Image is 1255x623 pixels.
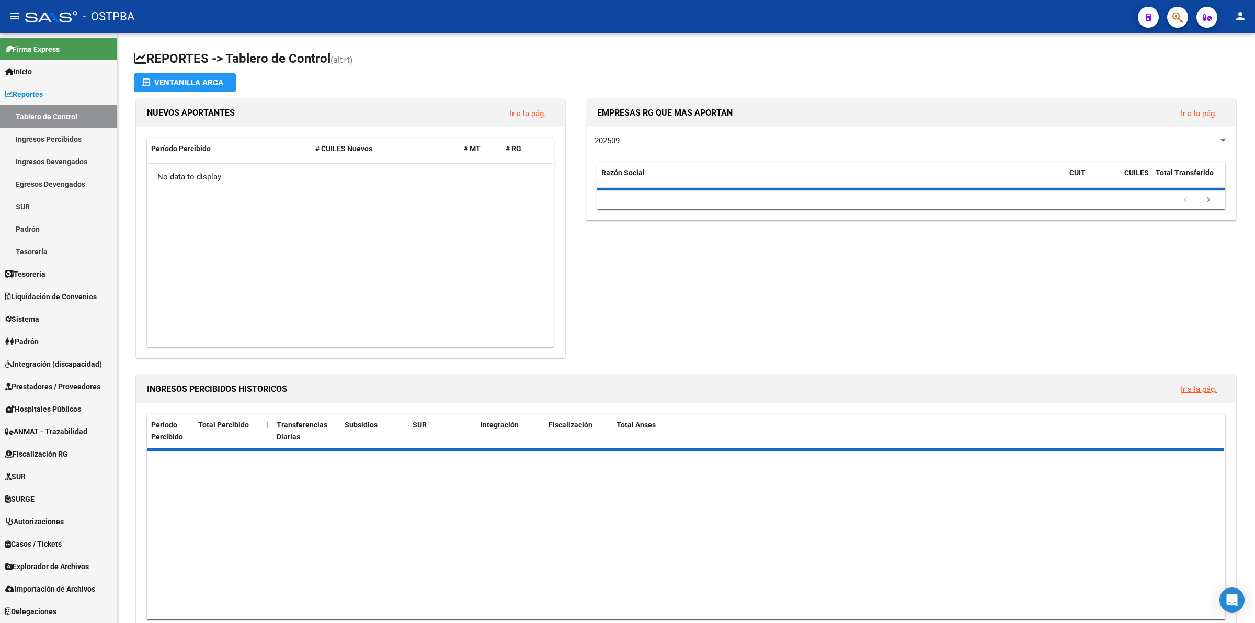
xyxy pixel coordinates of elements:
span: Total Percibido [198,421,249,429]
span: Integración [481,421,519,429]
span: Transferencias Diarias [277,421,327,441]
datatable-header-cell: CUILES [1120,162,1151,196]
a: go to next page [1199,195,1218,206]
span: # MT [464,144,481,153]
span: Hospitales Públicos [5,403,81,415]
mat-icon: person [1234,10,1247,22]
datatable-header-cell: # RG [501,138,543,160]
span: | [266,421,268,429]
datatable-header-cell: Razón Social [597,162,1065,196]
span: Delegaciones [5,606,56,617]
span: # RG [506,144,521,153]
span: Inicio [5,66,32,77]
span: Período Percibido [151,144,211,153]
span: Liquidación de Convenios [5,291,97,302]
mat-icon: menu [8,10,21,22]
span: SUR [413,421,427,429]
datatable-header-cell: SUR [408,414,476,448]
datatable-header-cell: # CUILES Nuevos [311,138,460,160]
h1: REPORTES -> Tablero de Control [134,50,1238,69]
div: No data to display [147,164,553,190]
button: Ir a la pág. [501,104,554,123]
datatable-header-cell: CUIT [1065,162,1120,196]
span: ANMAT - Trazabilidad [5,426,87,437]
span: Casos / Tickets [5,538,62,550]
span: Integración (discapacidad) [5,358,102,370]
span: INGRESOS PERCIBIDOS HISTORICOS [147,384,287,394]
span: SUR [5,471,26,482]
datatable-header-cell: Total Transferido [1151,162,1225,196]
span: # CUILES Nuevos [315,144,372,153]
span: SURGE [5,493,35,505]
a: Ir a la pág. [1181,109,1217,118]
span: Subsidios [345,421,378,429]
button: Ventanilla ARCA [134,73,236,92]
datatable-header-cell: Fiscalización [544,414,612,448]
span: Fiscalización RG [5,448,68,460]
span: Firma Express [5,43,60,55]
span: Explorador de Archivos [5,561,89,572]
div: Ventanilla ARCA [142,73,227,92]
span: Total Anses [617,421,656,429]
a: Ir a la pág. [1181,384,1217,394]
datatable-header-cell: Período Percibido [147,414,194,448]
span: CUIT [1069,168,1086,177]
datatable-header-cell: | [262,414,272,448]
button: Ir a la pág. [1172,379,1225,399]
span: Padrón [5,336,39,347]
datatable-header-cell: # MT [460,138,501,160]
span: Razón Social [601,168,645,177]
span: Total Transferido [1156,168,1214,177]
span: NUEVOS APORTANTES [147,108,235,118]
span: Prestadores / Proveedores [5,381,100,392]
span: Período Percibido [151,421,183,441]
span: EMPRESAS RG QUE MAS APORTAN [597,108,733,118]
span: Sistema [5,313,39,325]
span: Autorizaciones [5,516,64,527]
datatable-header-cell: Subsidios [340,414,408,448]
button: Ir a la pág. [1172,104,1225,123]
span: CUILES [1124,168,1149,177]
a: Ir a la pág. [510,109,546,118]
span: Importación de Archivos [5,583,95,595]
datatable-header-cell: Integración [476,414,544,448]
a: go to previous page [1176,195,1195,206]
div: Open Intercom Messenger [1219,587,1245,613]
span: Tesorería [5,268,45,280]
span: (alt+t) [330,55,353,65]
span: 202509 [595,136,620,145]
datatable-header-cell: Transferencias Diarias [272,414,340,448]
span: Fiscalización [549,421,592,429]
span: - OSTPBA [83,5,134,28]
span: Reportes [5,88,43,100]
datatable-header-cell: Total Percibido [194,414,262,448]
datatable-header-cell: Total Anses [612,414,1214,448]
datatable-header-cell: Período Percibido [147,138,311,160]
